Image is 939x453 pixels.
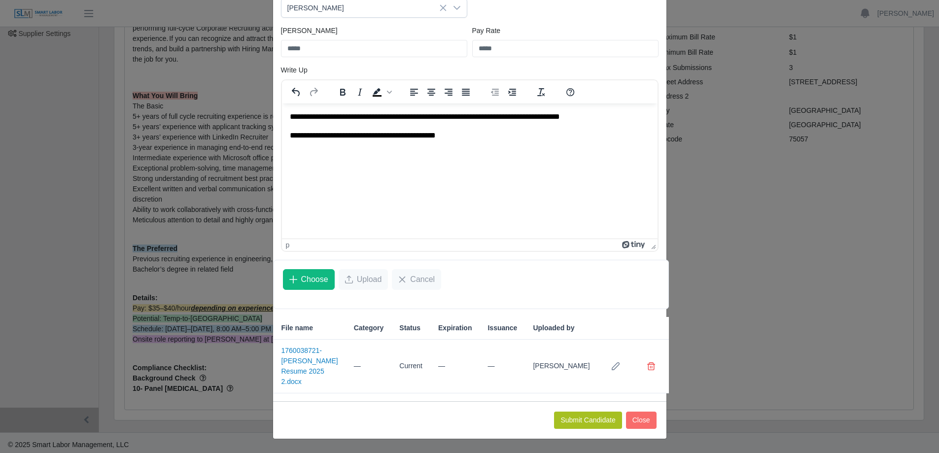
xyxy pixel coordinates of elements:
[533,85,550,99] button: Clear formatting
[283,269,335,290] button: Choose
[351,85,368,99] button: Italic
[647,239,658,251] div: Press the Up and Down arrow keys to resize the editor.
[369,85,393,99] div: Background color Black
[533,323,574,333] span: Uploaded by
[281,65,308,75] label: Write Up
[281,347,338,385] a: 1760038721-[PERSON_NAME] Resume 2025 2.docx
[440,85,457,99] button: Align right
[410,274,435,285] span: Cancel
[346,340,392,393] td: —
[301,274,328,285] span: Choose
[288,85,305,99] button: Undo
[399,323,420,333] span: Status
[606,356,626,376] button: Row Edit
[334,85,351,99] button: Bold
[392,269,441,290] button: Cancel
[487,323,517,333] span: Issuance
[282,104,658,239] iframe: Rich Text Area
[406,85,422,99] button: Align left
[504,85,521,99] button: Increase indent
[622,241,647,249] a: Powered by Tiny
[480,340,525,393] td: —
[281,323,313,333] span: File name
[554,412,622,429] button: Submit Candidate
[391,340,430,393] td: Current
[457,85,474,99] button: Justify
[487,85,503,99] button: Decrease indent
[626,412,657,429] button: Close
[423,85,440,99] button: Align center
[562,85,579,99] button: Help
[354,323,384,333] span: Category
[438,323,472,333] span: Expiration
[472,26,501,36] label: Pay Rate
[286,241,290,249] div: p
[339,269,388,290] button: Upload
[281,26,338,36] label: [PERSON_NAME]
[525,340,597,393] td: [PERSON_NAME]
[305,85,322,99] button: Redo
[430,340,480,393] td: —
[641,356,661,376] button: Delete file
[357,274,382,285] span: Upload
